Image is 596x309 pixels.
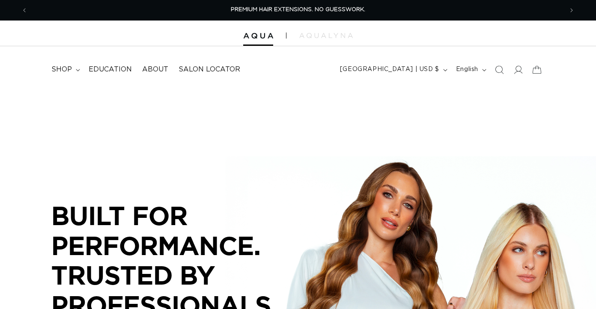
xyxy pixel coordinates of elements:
[15,2,34,18] button: Previous announcement
[142,65,168,74] span: About
[137,60,173,79] a: About
[51,65,72,74] span: shop
[335,62,451,78] button: [GEOGRAPHIC_DATA] | USD $
[83,60,137,79] a: Education
[340,65,439,74] span: [GEOGRAPHIC_DATA] | USD $
[179,65,240,74] span: Salon Locator
[490,60,509,79] summary: Search
[173,60,245,79] a: Salon Locator
[231,7,365,12] span: PREMIUM HAIR EXTENSIONS. NO GUESSWORK.
[89,65,132,74] span: Education
[562,2,581,18] button: Next announcement
[456,65,478,74] span: English
[299,33,353,38] img: aqualyna.com
[243,33,273,39] img: Aqua Hair Extensions
[451,62,490,78] button: English
[46,60,83,79] summary: shop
